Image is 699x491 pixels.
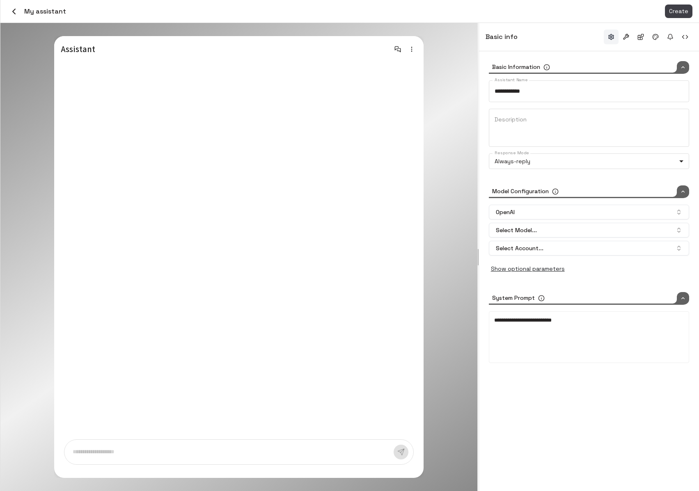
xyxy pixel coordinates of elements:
button: Embed [678,30,692,44]
h6: Basic info [486,32,518,42]
button: Show optional parameters [489,262,567,276]
button: Select Account... [489,241,689,256]
h6: Model Configuration [492,187,549,196]
p: Always-reply [495,157,676,166]
p: Assistant [61,43,328,55]
button: OpenAI [489,205,689,219]
h6: System Prompt [492,294,535,303]
button: Basic info [604,30,619,44]
h6: Basic Information [492,63,540,72]
button: Select Model... [489,223,689,238]
button: Integrations [633,30,648,44]
button: Branding [648,30,663,44]
label: Assistant Name [495,77,527,83]
button: Tools [619,30,633,44]
label: Response Mode [495,150,529,156]
button: Notifications [663,30,678,44]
